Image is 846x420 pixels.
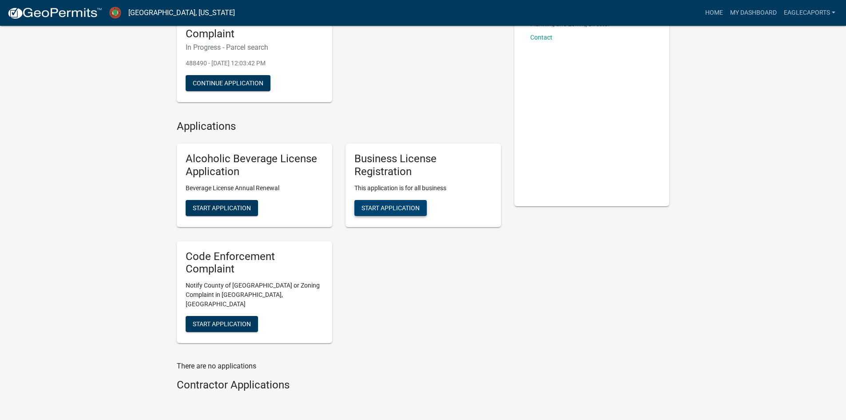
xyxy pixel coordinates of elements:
[186,59,323,68] p: 488490 - [DATE] 12:03:42 PM
[354,200,427,216] button: Start Application
[186,15,323,41] h5: Code Enforcement Complaint
[177,120,501,133] h4: Applications
[186,250,323,276] h5: Code Enforcement Complaint
[186,316,258,332] button: Start Application
[186,200,258,216] button: Start Application
[186,184,323,193] p: Beverage License Annual Renewal
[193,320,251,328] span: Start Application
[186,152,323,178] h5: Alcoholic Beverage License Application
[177,379,501,392] h4: Contractor Applications
[361,204,420,211] span: Start Application
[186,281,323,309] p: Notify County of [GEOGRAPHIC_DATA] or Zoning Complaint in [GEOGRAPHIC_DATA], [GEOGRAPHIC_DATA]
[177,379,501,395] wm-workflow-list-section: Contractor Applications
[354,152,492,178] h5: Business License Registration
[727,4,780,21] a: My Dashboard
[177,361,501,372] p: There are no applications
[193,204,251,211] span: Start Application
[530,34,552,41] a: Contact
[354,184,492,193] p: This application is for all business
[186,43,323,52] h6: In Progress - Parcel search
[177,120,501,350] wm-workflow-list-section: Applications
[128,5,235,20] a: [GEOGRAPHIC_DATA], [US_STATE]
[702,4,727,21] a: Home
[780,4,839,21] a: EagleCaports
[109,7,121,19] img: Jasper County, Georgia
[186,75,270,91] button: Continue Application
